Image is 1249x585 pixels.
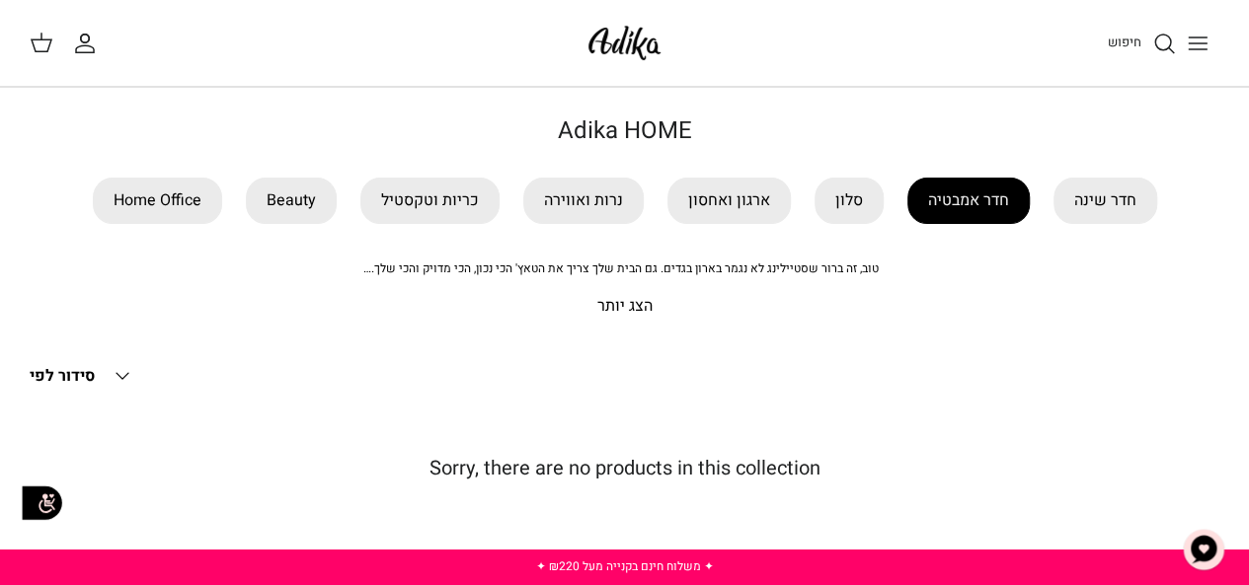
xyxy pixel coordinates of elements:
h5: Sorry, there are no products in this collection [30,457,1219,480]
a: סלון [815,178,884,224]
a: ✦ משלוח חינם בקנייה מעל ₪220 ✦ [536,557,714,575]
button: Toggle menu [1176,22,1219,65]
span: חיפוש [1108,33,1141,51]
a: נרות ואווירה [523,178,644,224]
h1: Adika HOME [30,117,1219,146]
a: חיפוש [1108,32,1176,55]
a: חדר שינה [1054,178,1157,224]
img: Adika IL [583,20,666,66]
a: כריות וטקסטיל [360,178,500,224]
a: ארגון ואחסון [667,178,791,224]
p: הצג יותר [30,294,1219,320]
button: סידור לפי [30,354,134,398]
a: Beauty [246,178,337,224]
a: החשבון שלי [73,32,105,55]
img: accessibility_icon02.svg [15,476,69,531]
a: חדר אמבטיה [907,178,1030,224]
button: צ'אט [1174,520,1233,579]
a: Home Office [93,178,222,224]
span: טוב, זה ברור שסטיילינג לא נגמר בארון בגדים. גם הבית שלך צריך את הטאץ' הכי נכון, הכי מדויק והכי שלך. [363,259,879,277]
span: סידור לפי [30,364,95,388]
